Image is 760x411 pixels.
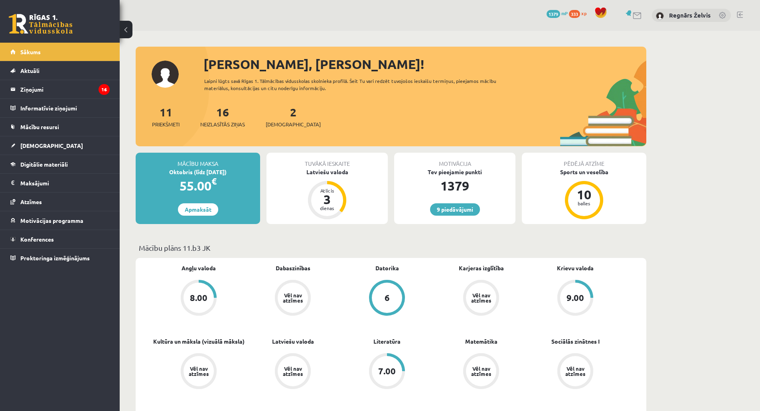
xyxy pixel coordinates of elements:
a: Krievu valoda [557,264,594,272]
div: Vēl nav atzīmes [282,366,304,376]
div: 10 [572,188,596,201]
a: Mācību resursi [10,118,110,136]
a: 1379 mP [547,10,568,16]
div: 9.00 [567,293,584,302]
a: Regnārs Želvis [669,11,711,19]
a: Proktoringa izmēģinājums [10,249,110,267]
a: Vēl nav atzīmes [246,280,340,317]
div: 3 [315,193,339,206]
a: 8.00 [152,280,246,317]
a: [DEMOGRAPHIC_DATA] [10,136,110,155]
a: 16Neizlasītās ziņas [200,105,245,128]
a: Motivācijas programma [10,211,110,230]
a: Rīgas 1. Tālmācības vidusskola [9,14,73,34]
span: Aktuāli [20,67,39,74]
div: 8.00 [190,293,207,302]
div: Vēl nav atzīmes [188,366,210,376]
span: € [211,175,217,187]
a: Vēl nav atzīmes [528,353,622,391]
div: Vēl nav atzīmes [470,366,492,376]
a: 7.00 [340,353,434,391]
div: dienas [315,206,339,210]
a: Digitālie materiāli [10,155,110,173]
div: 1379 [394,176,515,195]
div: balles [572,201,596,206]
span: 333 [569,10,580,18]
a: Karjeras izglītība [459,264,504,272]
div: Oktobris (līdz [DATE]) [136,168,260,176]
a: Sākums [10,43,110,61]
div: Vēl nav atzīmes [470,293,492,303]
img: Regnārs Želvis [656,12,664,20]
div: Tuvākā ieskaite [266,153,388,168]
a: Literatūra [373,337,401,346]
a: Vēl nav atzīmes [434,280,528,317]
a: 333 xp [569,10,590,16]
legend: Maksājumi [20,174,110,192]
a: Vēl nav atzīmes [152,353,246,391]
span: Neizlasītās ziņas [200,120,245,128]
span: xp [581,10,586,16]
a: Ziņojumi16 [10,80,110,98]
span: [DEMOGRAPHIC_DATA] [20,142,83,149]
div: Pēdējā atzīme [522,153,646,168]
a: Atzīmes [10,193,110,211]
a: Aktuāli [10,61,110,80]
span: [DEMOGRAPHIC_DATA] [266,120,321,128]
a: Konferences [10,230,110,248]
a: Kultūra un māksla (vizuālā māksla) [153,337,245,346]
span: Atzīmes [20,198,42,205]
p: Mācību plāns 11.b3 JK [139,242,643,253]
div: Tev pieejamie punkti [394,168,515,176]
a: 9.00 [528,280,622,317]
span: Digitālie materiāli [20,161,68,168]
a: Vēl nav atzīmes [434,353,528,391]
a: Latviešu valoda Atlicis 3 dienas [266,168,388,220]
span: Proktoringa izmēģinājums [20,254,90,262]
a: Angļu valoda [182,264,216,272]
a: 2[DEMOGRAPHIC_DATA] [266,105,321,128]
a: Informatīvie ziņojumi [10,99,110,117]
span: Sākums [20,48,41,55]
span: Konferences [20,236,54,243]
a: 11Priekšmeti [152,105,180,128]
div: 6 [385,293,390,302]
i: 16 [99,84,110,95]
div: Latviešu valoda [266,168,388,176]
legend: Ziņojumi [20,80,110,98]
a: Datorika [375,264,399,272]
a: 6 [340,280,434,317]
legend: Informatīvie ziņojumi [20,99,110,117]
a: Sociālās zinātnes I [551,337,600,346]
a: Sports un veselība 10 balles [522,168,646,220]
span: Priekšmeti [152,120,180,128]
span: 1379 [547,10,560,18]
span: Motivācijas programma [20,217,83,224]
div: [PERSON_NAME], [PERSON_NAME]! [203,55,646,74]
div: Mācību maksa [136,153,260,168]
span: mP [561,10,568,16]
div: 7.00 [378,367,396,376]
a: Latviešu valoda [272,337,314,346]
a: Maksājumi [10,174,110,192]
div: Motivācija [394,153,515,168]
a: 9 piedāvājumi [430,203,480,216]
div: Laipni lūgts savā Rīgas 1. Tālmācības vidusskolas skolnieka profilā. Šeit Tu vari redzēt tuvojošo... [204,77,511,92]
div: Atlicis [315,188,339,193]
a: Vēl nav atzīmes [246,353,340,391]
div: Vēl nav atzīmes [564,366,586,376]
div: Sports un veselība [522,168,646,176]
div: Vēl nav atzīmes [282,293,304,303]
a: Matemātika [465,337,497,346]
span: Mācību resursi [20,123,59,130]
div: 55.00 [136,176,260,195]
a: Apmaksāt [178,203,218,216]
a: Dabaszinības [276,264,310,272]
